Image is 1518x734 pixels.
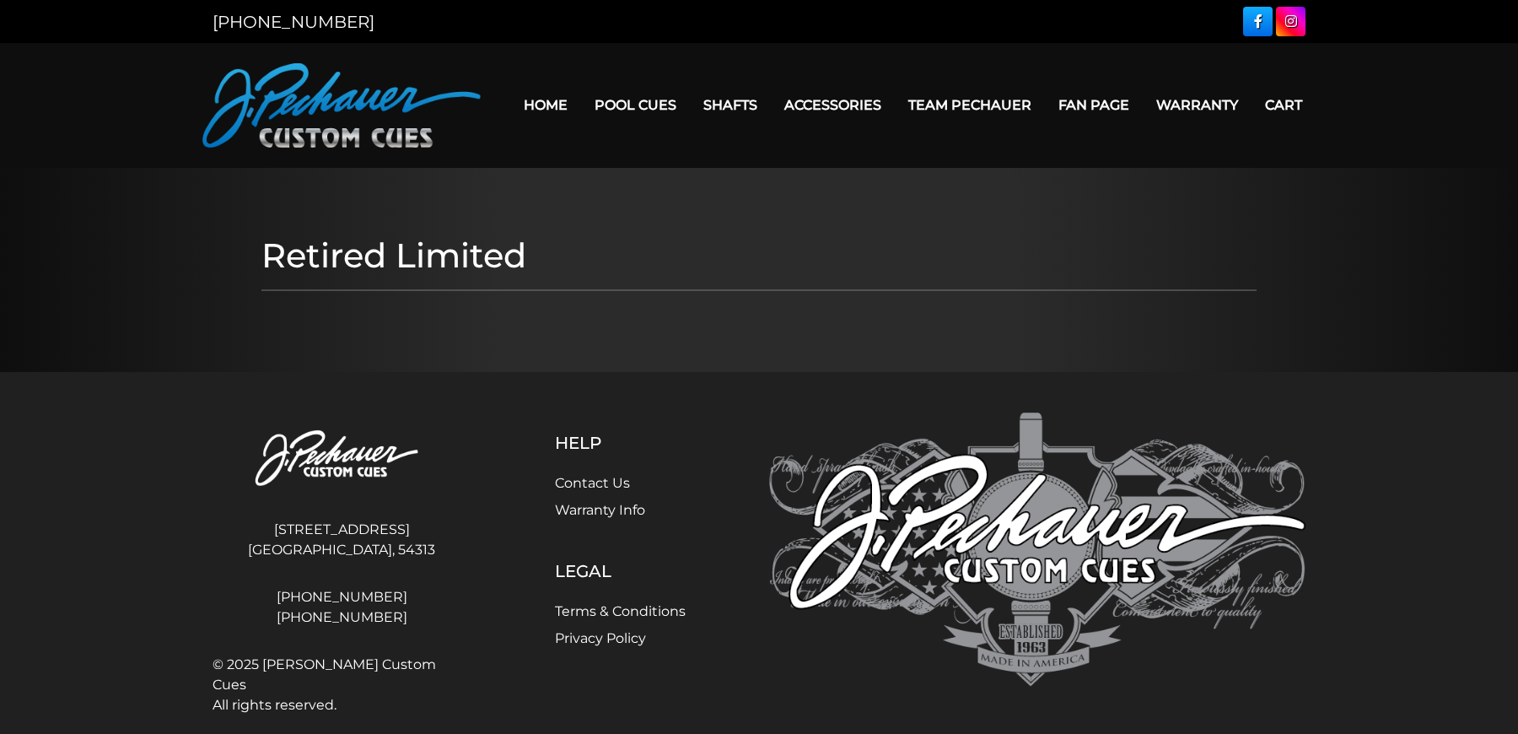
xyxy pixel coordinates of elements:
[1143,84,1252,127] a: Warranty
[581,84,690,127] a: Pool Cues
[1252,84,1316,127] a: Cart
[555,630,646,646] a: Privacy Policy
[895,84,1045,127] a: Team Pechauer
[555,502,645,518] a: Warranty Info
[213,607,471,628] a: [PHONE_NUMBER]
[213,413,471,506] img: Pechauer Custom Cues
[1045,84,1143,127] a: Fan Page
[555,603,686,619] a: Terms & Conditions
[213,655,471,715] span: © 2025 [PERSON_NAME] Custom Cues All rights reserved.
[510,84,581,127] a: Home
[555,475,630,491] a: Contact Us
[261,235,1257,276] h1: Retired Limited
[213,587,471,607] a: [PHONE_NUMBER]
[555,433,686,453] h5: Help
[202,63,481,148] img: Pechauer Custom Cues
[213,12,374,32] a: [PHONE_NUMBER]
[769,413,1305,687] img: Pechauer Custom Cues
[690,84,771,127] a: Shafts
[213,513,471,567] address: [STREET_ADDRESS] [GEOGRAPHIC_DATA], 54313
[555,561,686,581] h5: Legal
[771,84,895,127] a: Accessories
